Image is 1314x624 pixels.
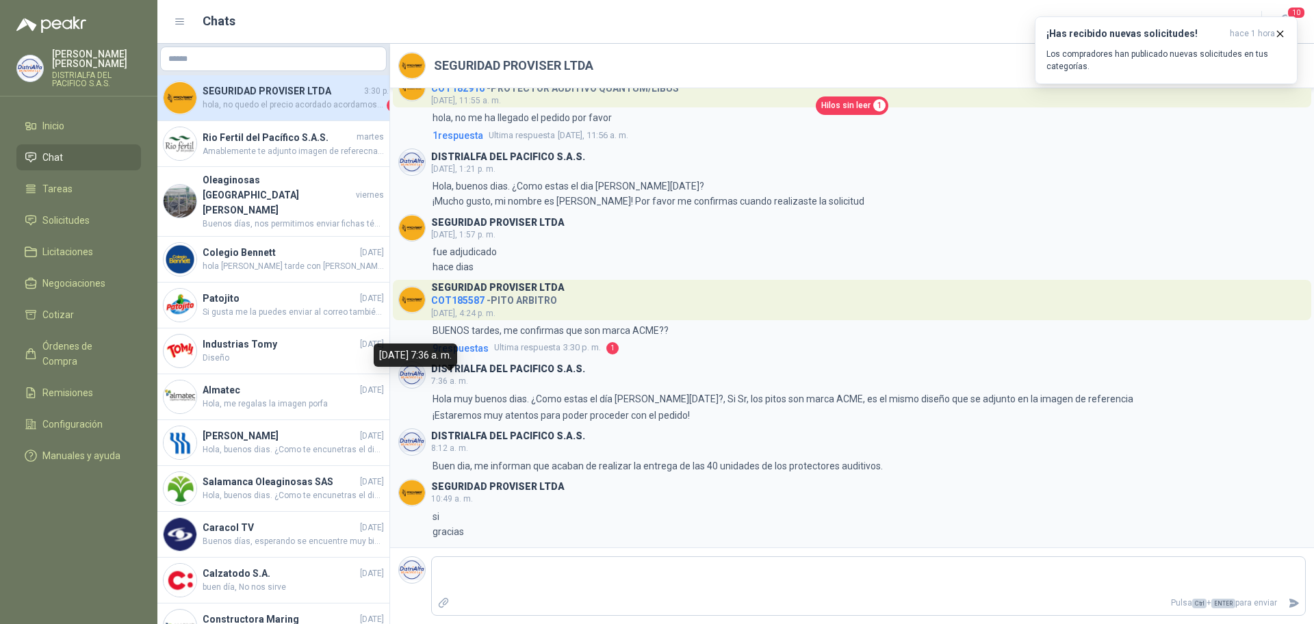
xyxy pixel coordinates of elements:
[360,246,384,259] span: [DATE]
[431,284,565,291] h3: SEGURIDAD PROVISER LTDA
[455,591,1283,615] p: Pulsa + para enviar
[360,521,384,534] span: [DATE]
[431,291,565,304] h4: - PITO ARBITRO
[203,83,361,99] h4: SEGURIDAD PROVISER LTDA
[360,338,384,351] span: [DATE]
[399,53,425,79] img: Company Logo
[42,385,93,400] span: Remisiones
[433,458,883,473] p: Buen dia, me informan que acaban de realizar la entrega de las 40 unidades de los protectores aud...
[431,153,585,161] h3: DISTRIALFA DEL PACIFICO S.A.S.
[42,213,90,228] span: Solicitudes
[157,374,389,420] a: Company LogoAlmatec[DATE]Hola, me regalas la imagen porfa
[360,384,384,397] span: [DATE]
[1046,48,1286,73] p: Los compradores han publicado nuevas solicitudes en tus categorías.
[17,55,43,81] img: Company Logo
[360,292,384,305] span: [DATE]
[16,16,86,33] img: Logo peakr
[430,341,1306,356] a: 9respuestasUltima respuesta3:30 p. m.1
[360,567,384,580] span: [DATE]
[42,118,64,133] span: Inicio
[431,230,495,239] span: [DATE], 1:57 p. m.
[16,302,141,328] a: Cotizar
[374,343,457,367] div: [DATE] 7:36 a. m.
[430,128,1306,143] a: 1respuestaUltima respuesta[DATE], 11:56 a. m.
[431,376,468,386] span: 7:36 a. m.
[164,289,196,322] img: Company Logo
[1192,599,1207,608] span: Ctrl
[1230,28,1275,40] span: hace 1 hora
[157,420,389,466] a: Company Logo[PERSON_NAME][DATE]Hola, buenos dias. ¿Como te encunetras el dia [PERSON_NAME][DATE]?...
[203,352,384,365] span: Diseño
[489,129,555,142] span: Ultima respuesta
[433,179,864,209] p: Hola, buenos dias. ¿Como estas el dia [PERSON_NAME][DATE]? ¡Mucho gusto, mi nombre es [PERSON_NAM...
[364,85,400,98] span: 3:30 p. m.
[431,365,585,373] h3: DISTRIALFA DEL PACIFICO S.A.S.
[164,518,196,551] img: Company Logo
[433,391,1133,406] p: Hola muy buenos dias. ¿Como estas el día [PERSON_NAME][DATE]?, Si Sr, los pitos son marca ACME, e...
[16,113,141,139] a: Inicio
[489,129,628,142] span: [DATE], 11:56 a. m.
[203,489,384,502] span: Hola, buenos dias. ¿Como te encunetras el dia [PERSON_NAME][DATE]? Mi nombre es [PERSON_NAME], es...
[431,295,485,306] span: COT185587
[203,99,384,112] span: hola, no quedo el precio acordado acordamos 5.963
[1046,28,1224,40] h3: ¡Has recibido nuevas solicitudes!
[203,291,357,306] h4: Patojito
[164,564,196,597] img: Company Logo
[157,237,389,283] a: Company LogoColegio Bennett[DATE]hola [PERSON_NAME] tarde con [PERSON_NAME]
[873,99,886,112] span: 1
[431,483,565,491] h3: SEGURIDAD PROVISER LTDA
[431,219,565,226] h3: SEGURIDAD PROVISER LTDA
[360,430,384,443] span: [DATE]
[164,81,196,114] img: Company Logo
[433,323,669,338] p: BUENOS tardes, me confirmas que son marca ACME??
[1211,599,1235,608] span: ENTER
[399,557,425,583] img: Company Logo
[164,127,196,160] img: Company Logo
[203,245,357,260] h4: Colegio Bennett
[16,144,141,170] a: Chat
[157,167,389,237] a: Company LogoOleaginosas [GEOGRAPHIC_DATA][PERSON_NAME]viernesBuenos días, nos permitimos enviar f...
[399,287,425,313] img: Company Logo
[431,494,473,504] span: 10:49 a. m.
[821,99,871,112] span: Hilos sin leer
[164,335,196,367] img: Company Logo
[433,509,464,539] p: si gracias
[164,426,196,459] img: Company Logo
[399,362,425,388] img: Company Logo
[1273,10,1298,34] button: 10
[494,341,601,354] span: 3:30 p. m.
[203,218,384,231] span: Buenos días, nos permitimos enviar fichas técnicas de los elemento cotizados.
[203,337,357,352] h4: Industrias Tomy
[16,270,141,296] a: Negociaciones
[16,333,141,374] a: Órdenes de Compra
[431,309,495,318] span: [DATE], 4:24 p. m.
[52,49,141,68] p: [PERSON_NAME] [PERSON_NAME]
[164,472,196,505] img: Company Logo
[203,260,384,273] span: hola [PERSON_NAME] tarde con [PERSON_NAME]
[203,428,357,443] h4: [PERSON_NAME]
[399,429,425,455] img: Company Logo
[431,79,679,92] h4: - PROTECTOR AUDITIVO QUANTUM/LIBUS
[16,443,141,469] a: Manuales y ayuda
[203,398,384,411] span: Hola, me regalas la imagen porfa
[433,341,489,356] span: 9 respuesta s
[42,150,63,165] span: Chat
[203,581,384,594] span: buen día, No nos sirve
[157,75,389,121] a: Company LogoSEGURIDAD PROVISER LTDA3:30 p. m.hola, no quedo el precio acordado acordamos 5.9631
[494,341,561,354] span: Ultima respuesta
[433,110,612,125] p: hola, no me ha llegado el pedido por favor
[434,56,593,75] h2: SEGURIDAD PROVISER LTDA
[432,591,455,615] label: Adjuntar archivos
[356,189,384,202] span: viernes
[387,99,400,112] span: 1
[433,244,497,274] p: fue adjudicado hace dias
[42,417,103,432] span: Configuración
[399,149,425,175] img: Company Logo
[203,130,354,145] h4: Rio Fertil del Pacífico S.A.S.
[399,215,425,241] img: Company Logo
[433,128,483,143] span: 1 respuesta
[157,328,389,374] a: Company LogoIndustrias Tomy[DATE]Diseño
[606,342,619,354] span: 1
[42,244,93,259] span: Licitaciones
[816,96,888,115] a: Hilos sin leer1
